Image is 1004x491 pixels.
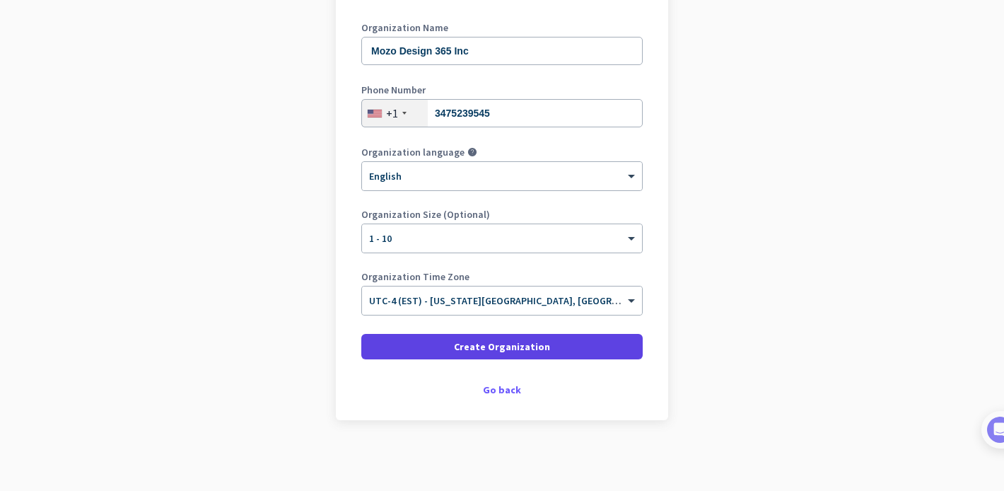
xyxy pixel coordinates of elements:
[361,147,465,157] label: Organization language
[361,209,643,219] label: Organization Size (Optional)
[361,85,643,95] label: Phone Number
[467,147,477,157] i: help
[361,23,643,33] label: Organization Name
[361,99,643,127] input: 201-555-0123
[361,37,643,65] input: What is the name of your organization?
[454,340,550,354] span: Create Organization
[386,106,398,120] div: +1
[361,385,643,395] div: Go back
[361,334,643,359] button: Create Organization
[361,272,643,282] label: Organization Time Zone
